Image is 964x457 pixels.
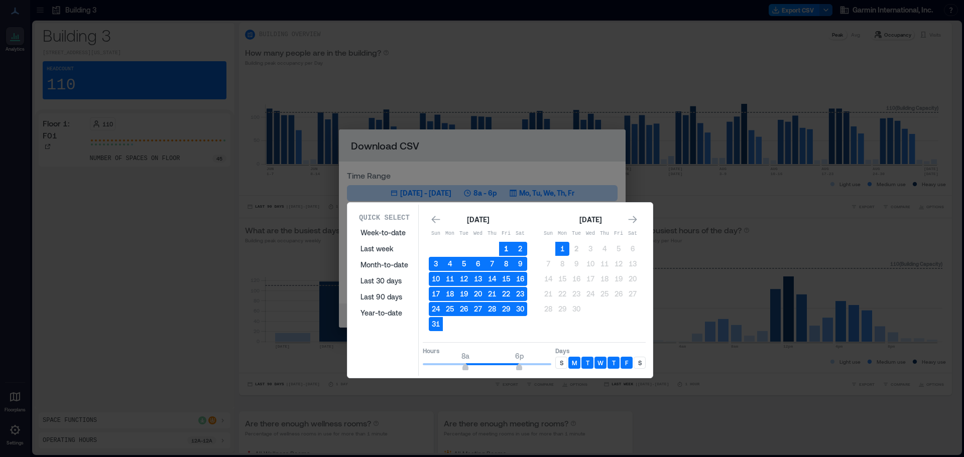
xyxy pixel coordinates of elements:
[569,302,583,316] button: 30
[626,227,640,241] th: Saturday
[429,213,443,227] button: Go to previous month
[499,257,513,271] button: 8
[471,272,485,286] button: 13
[485,302,499,316] button: 28
[499,227,513,241] th: Friday
[597,230,612,238] p: Thu
[625,359,628,367] p: F
[461,352,469,360] span: 8a
[541,227,555,241] th: Sunday
[485,230,499,238] p: Thu
[583,227,597,241] th: Wednesday
[499,287,513,301] button: 22
[555,227,569,241] th: Monday
[583,287,597,301] button: 24
[471,302,485,316] button: 27
[541,272,555,286] button: 14
[569,272,583,286] button: 16
[485,227,499,241] th: Thursday
[569,227,583,241] th: Tuesday
[597,242,612,256] button: 4
[443,230,457,238] p: Mon
[457,230,471,238] p: Tue
[499,230,513,238] p: Fri
[597,272,612,286] button: 18
[354,257,414,273] button: Month-to-date
[626,230,640,238] p: Sat
[443,257,457,271] button: 4
[513,287,527,301] button: 23
[597,359,604,367] p: W
[513,302,527,316] button: 30
[499,302,513,316] button: 29
[569,230,583,238] p: Tue
[569,287,583,301] button: 23
[612,359,616,367] p: T
[429,302,443,316] button: 24
[429,227,443,241] th: Sunday
[586,359,589,367] p: T
[583,242,597,256] button: 3
[555,242,569,256] button: 1
[597,257,612,271] button: 11
[572,359,577,367] p: M
[354,305,414,321] button: Year-to-date
[612,227,626,241] th: Friday
[485,257,499,271] button: 7
[471,257,485,271] button: 6
[354,241,414,257] button: Last week
[569,257,583,271] button: 9
[354,289,414,305] button: Last 90 days
[464,214,492,226] div: [DATE]
[429,317,443,331] button: 31
[457,257,471,271] button: 5
[597,227,612,241] th: Thursday
[583,272,597,286] button: 17
[457,302,471,316] button: 26
[443,302,457,316] button: 25
[626,272,640,286] button: 20
[638,359,642,367] p: S
[499,272,513,286] button: 15
[515,352,524,360] span: 6p
[541,257,555,271] button: 7
[443,272,457,286] button: 11
[513,257,527,271] button: 9
[555,230,569,238] p: Mon
[429,230,443,238] p: Sun
[583,230,597,238] p: Wed
[555,257,569,271] button: 8
[443,287,457,301] button: 18
[429,287,443,301] button: 17
[541,287,555,301] button: 21
[471,287,485,301] button: 20
[626,257,640,271] button: 13
[583,257,597,271] button: 10
[354,273,414,289] button: Last 30 days
[359,213,410,223] p: Quick Select
[457,287,471,301] button: 19
[626,287,640,301] button: 27
[513,227,527,241] th: Saturday
[457,272,471,286] button: 12
[354,225,414,241] button: Week-to-date
[443,227,457,241] th: Monday
[560,359,563,367] p: S
[471,230,485,238] p: Wed
[513,272,527,286] button: 16
[612,257,626,271] button: 12
[597,287,612,301] button: 25
[429,272,443,286] button: 10
[423,347,551,355] p: Hours
[555,347,646,355] p: Days
[612,230,626,238] p: Fri
[429,257,443,271] button: 3
[513,242,527,256] button: 2
[485,272,499,286] button: 14
[513,230,527,238] p: Sat
[555,272,569,286] button: 15
[457,227,471,241] th: Tuesday
[541,230,555,238] p: Sun
[626,213,640,227] button: Go to next month
[576,214,605,226] div: [DATE]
